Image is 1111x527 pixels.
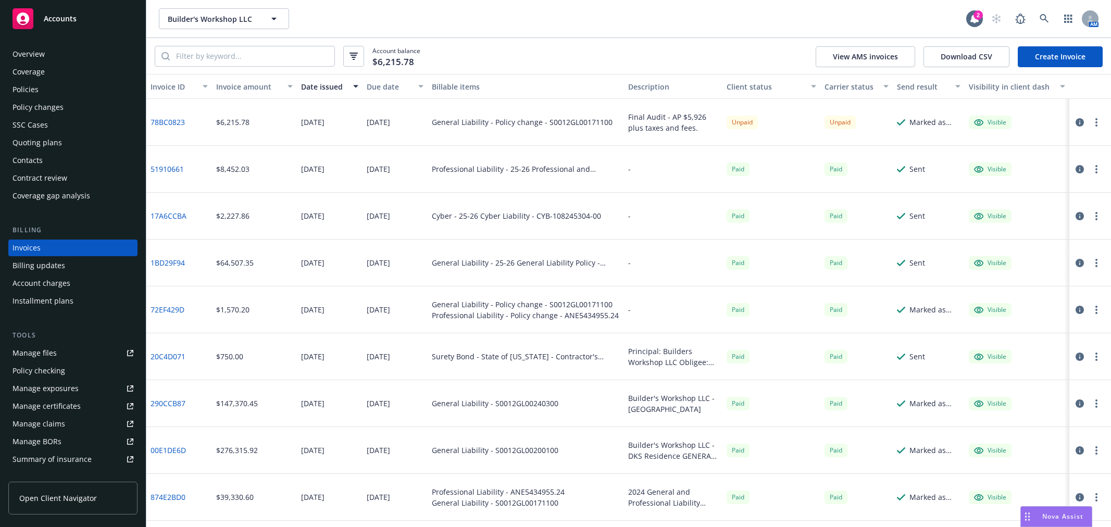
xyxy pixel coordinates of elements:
[969,81,1054,92] div: Visibility in client dash
[8,99,138,116] a: Policy changes
[825,116,856,129] div: Unpaid
[909,304,960,315] div: Marked as sent
[216,164,249,174] div: $8,452.03
[13,345,57,361] div: Manage files
[825,81,877,92] div: Carrier status
[13,240,41,256] div: Invoices
[727,397,750,410] div: Paid
[909,117,960,128] div: Marked as sent
[727,491,750,504] div: Paid
[151,81,196,92] div: Invoice ID
[727,209,750,222] span: Paid
[628,486,718,508] div: 2024 General and Professional Liability policy premiums - thank you!
[727,81,805,92] div: Client status
[825,444,847,457] div: Paid
[367,164,390,174] div: [DATE]
[363,74,428,99] button: Due date
[825,303,847,316] div: Paid
[432,497,565,508] div: General Liability - S0012GL00171100
[8,293,138,309] a: Installment plans
[727,444,750,457] span: Paid
[825,397,847,410] div: Paid
[13,152,43,169] div: Contacts
[1034,8,1055,29] a: Search
[151,398,185,409] a: 290CCB87
[974,399,1006,408] div: Visible
[8,46,138,62] a: Overview
[1018,46,1103,67] a: Create Invoice
[825,162,847,175] div: Paid
[372,46,420,66] span: Account balance
[13,99,64,116] div: Policy changes
[13,416,65,432] div: Manage claims
[820,74,892,99] button: Carrier status
[301,164,324,174] div: [DATE]
[367,81,413,92] div: Due date
[974,352,1006,361] div: Visible
[432,81,620,92] div: Billable items
[1058,8,1079,29] a: Switch app
[8,240,138,256] a: Invoices
[628,393,718,415] div: Builder's Workshop LLC - [GEOGRAPHIC_DATA]
[8,134,138,151] a: Quoting plans
[367,210,390,221] div: [DATE]
[13,398,81,415] div: Manage certificates
[367,445,390,456] div: [DATE]
[825,491,847,504] div: Paid
[216,351,243,362] div: $750.00
[628,111,718,133] div: Final Audit - AP $5,926 plus taxes and fees.
[8,152,138,169] a: Contacts
[13,134,62,151] div: Quoting plans
[13,170,67,186] div: Contract review
[13,64,45,80] div: Coverage
[151,351,185,362] a: 20C4D071
[825,209,847,222] div: Paid
[825,256,847,269] span: Paid
[624,74,722,99] button: Description
[432,310,619,321] div: Professional Liability - Policy change - ANE5434955.24
[13,46,45,62] div: Overview
[19,493,97,504] span: Open Client Navigator
[628,257,631,268] div: -
[1010,8,1031,29] a: Report a Bug
[727,303,750,316] span: Paid
[909,398,960,409] div: Marked as sent
[301,81,347,92] div: Date issued
[13,257,65,274] div: Billing updates
[216,257,254,268] div: $64,507.35
[367,398,390,409] div: [DATE]
[727,116,758,129] div: Unpaid
[13,293,73,309] div: Installment plans
[628,164,631,174] div: -
[151,257,185,268] a: 1BD29F94
[301,257,324,268] div: [DATE]
[8,257,138,274] a: Billing updates
[8,64,138,80] a: Coverage
[923,46,1009,67] button: Download CSV
[727,162,750,175] div: Paid
[13,81,39,98] div: Policies
[974,211,1006,221] div: Visible
[909,164,925,174] div: Sent
[909,445,960,456] div: Marked as sent
[432,299,619,310] div: General Liability - Policy change - S0012GL00171100
[628,346,718,368] div: Principal: Builders Workshop LLC Obligee: State of [US_STATE] Bond Amount: $50,000 Contractors Li...
[432,486,565,497] div: Professional Liability - ANE5434955.24
[8,362,138,379] a: Policy checking
[44,15,77,23] span: Accounts
[628,440,718,461] div: Builder's Workshop LLC - DKS Residence GENERAL LIABILITY - OCIP/WRAP
[965,74,1069,99] button: Visibility in client dash
[216,304,249,315] div: $1,570.20
[727,256,750,269] div: Paid
[722,74,821,99] button: Client status
[301,351,324,362] div: [DATE]
[974,305,1006,315] div: Visible
[301,210,324,221] div: [DATE]
[161,52,170,60] svg: Search
[216,117,249,128] div: $6,215.78
[8,275,138,292] a: Account charges
[301,398,324,409] div: [DATE]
